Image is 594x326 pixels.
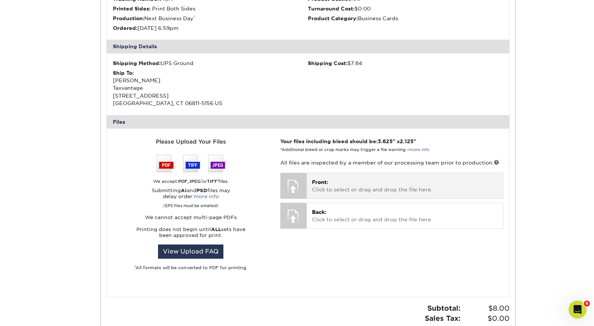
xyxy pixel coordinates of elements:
div: $7.84 [308,59,503,67]
div: Creating Print-Ready Files [11,168,139,182]
div: Send us a message [15,107,125,115]
div: Creating Print-Ready Files [15,171,125,179]
strong: TIFF [207,179,217,184]
div: Send us a messageWe typically reply in a few minutes [7,101,142,129]
p: Printing does not begin until sets have been approved for print. [113,227,269,239]
sup: 1 [217,178,219,182]
div: UPS Ground [113,59,308,67]
div: Close [129,12,142,25]
span: 6 [584,301,590,307]
iframe: Intercom live chat [569,301,587,319]
button: Messages [50,233,99,263]
p: All files are inspected by a member of our processing team prior to production. [280,159,503,166]
strong: Your files including bleed should be: " x " [280,138,416,144]
div: Shipping Details [107,40,510,53]
a: View Upload FAQ [158,244,223,259]
strong: Shipping Method: [113,60,161,66]
span: Messages [62,252,88,257]
div: Estimated Delivery Policy [15,199,125,206]
span: $8.00 [463,303,510,314]
p: We cannot accept multi-page PDFs [113,215,269,221]
sup: 1 [134,265,136,268]
p: Click to select or drag and drop the file here. [312,208,498,224]
strong: Sales Tax: [425,314,461,322]
strong: Subtotal: [427,304,461,312]
p: How can we help? [15,79,134,91]
div: Shipping Information and Services [15,185,125,193]
div: Print Order Status [15,157,125,165]
strong: Production: [113,15,144,21]
strong: Ship To: [113,70,134,76]
img: We accept: PSD, TIFF, or JPEG (JPG) [157,155,225,172]
sup: 1 [201,178,202,182]
div: Files [107,115,510,129]
span: 2.125 [400,138,414,144]
strong: Ordered: [113,25,137,31]
strong: Printed Sides: [113,6,151,12]
button: Help [100,233,149,263]
strong: AI [181,188,187,193]
span: Print Both Sides [152,6,195,12]
p: Submitting and files may delay order: [113,188,269,209]
span: Reach the customers that matter most, for less. [48,231,116,245]
strong: PDF [178,179,188,184]
div: [PERSON_NAME] Taxvantage [STREET_ADDRESS] [GEOGRAPHIC_DATA], CT 06811-5156 US [113,69,308,107]
div: Every Door Direct Mail®Reach the customers that matter most, for less. [8,217,142,252]
p: Click to select or drag and drop the file here. [312,178,498,194]
strong: Turnaround Cost: [308,6,355,12]
li: [DATE] 6:59pm [113,24,308,32]
strong: ALL [211,227,221,232]
span: Help [118,252,130,257]
img: Profile image for Natalie [108,12,123,27]
small: *Additional bleed or crop marks may trigger a file warning – [280,147,429,152]
div: Print Order Status [11,154,139,168]
li: $0.00 [308,5,503,12]
strong: Product Category: [308,15,358,21]
strong: JPEG [189,179,201,184]
div: All formats will be converted to PDF for printing. [113,265,269,271]
span: Back: [312,209,326,215]
li: Business Cards [308,15,503,22]
span: Search for help [15,140,61,148]
strong: PSD [197,188,207,193]
div: Estimated Delivery Policy [11,196,139,209]
li: Next Business Day [113,15,308,22]
span: 3.625 [378,138,393,144]
a: more info [194,194,219,199]
small: (EPS files must be emailed) [163,200,219,209]
img: Profile image for Jenny [94,12,109,27]
p: Hi [PERSON_NAME] 👋 [15,53,134,79]
div: We typically reply in a few minutes [15,115,125,123]
strong: Shipping Cost: [308,60,347,66]
img: Profile image for Avery [80,12,95,27]
span: Front: [312,179,328,185]
div: We accept: , or files. [113,178,269,185]
div: Shipping Information and Services [11,182,139,196]
a: more info [409,147,429,152]
span: Home [16,252,33,257]
div: Please Upload Your Files [113,138,269,146]
img: logo [15,15,65,26]
button: Search for help [11,136,139,151]
div: Every Door Direct Mail® [48,223,134,231]
span: $0.00 [463,313,510,324]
